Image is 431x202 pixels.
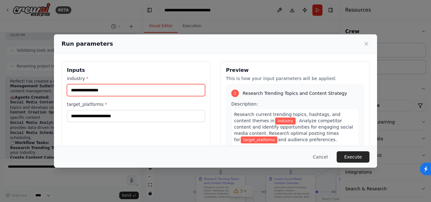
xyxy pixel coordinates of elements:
button: Cancel [308,151,333,163]
label: industry [67,75,205,82]
button: Execute [337,151,369,163]
span: Variable: target_platforms [241,136,277,143]
h2: Run parameters [62,39,113,48]
span: Research current trending topics, hashtags, and content themes in [234,112,340,123]
span: Research Trending Topics and Content Strategy [243,90,347,96]
div: 1 [231,89,239,97]
label: target_platforms [67,101,205,107]
span: Variable: industry [275,118,296,124]
p: This is how your input parameters will be applied: [226,75,364,82]
h3: Preview [226,66,364,74]
h3: Inputs [67,66,205,74]
span: Description: [231,101,258,107]
span: and audience preferences. [278,137,337,142]
span: . Analyze competitor content and identify opportunities for engaging social media content. Resear... [234,118,353,142]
